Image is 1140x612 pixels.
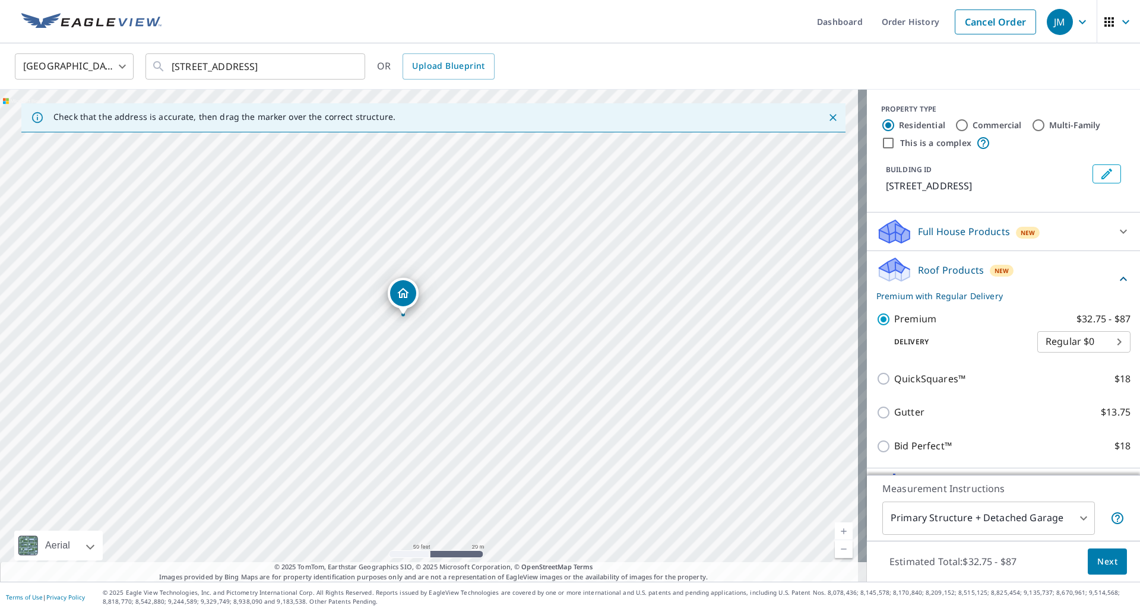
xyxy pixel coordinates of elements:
button: Next [1088,548,1127,575]
div: OR [377,53,495,80]
a: Current Level 19, Zoom Out [835,540,853,558]
div: JM [1047,9,1073,35]
p: $32.75 - $87 [1076,312,1130,326]
input: Search by address or latitude-longitude [172,50,341,83]
div: [GEOGRAPHIC_DATA] [15,50,134,83]
p: Full House Products [918,224,1010,239]
p: Delivery [876,337,1037,347]
button: Close [825,110,841,125]
span: Next [1097,554,1117,569]
p: BUILDING ID [886,164,932,175]
p: $18 [1114,372,1130,386]
p: | [6,594,85,601]
a: Privacy Policy [46,593,85,601]
span: Upload Blueprint [412,59,484,74]
a: Terms [574,562,593,571]
p: Roof Products [918,263,984,277]
a: OpenStreetMap [521,562,571,571]
p: Gutter [894,405,924,420]
p: Measurement Instructions [882,481,1125,496]
div: Primary Structure + Detached Garage [882,502,1095,535]
div: Regular $0 [1037,325,1130,359]
span: New [1021,228,1035,237]
label: Commercial [973,119,1022,131]
p: $18 [1114,439,1130,454]
p: $13.75 [1101,405,1130,420]
p: Bid Perfect™ [894,439,952,454]
p: [STREET_ADDRESS] [886,179,1088,193]
p: QuickSquares™ [894,372,965,386]
div: Solar ProductsNew [876,473,1130,502]
div: Full House ProductsNew [876,217,1130,246]
img: EV Logo [21,13,161,31]
a: Terms of Use [6,593,43,601]
button: Edit building 1 [1092,164,1121,183]
label: This is a complex [900,137,971,149]
p: Check that the address is accurate, then drag the marker over the correct structure. [53,112,395,122]
span: © 2025 TomTom, Earthstar Geographics SIO, © 2025 Microsoft Corporation, © [274,562,593,572]
div: PROPERTY TYPE [881,104,1126,115]
span: Your report will include the primary structure and a detached garage if one exists. [1110,511,1125,525]
a: Cancel Order [955,9,1036,34]
p: Premium [894,312,936,326]
div: Dropped pin, building 1, Residential property, 6452 Low Grade Rd Driftwood, PA 15832 [388,278,419,315]
div: Aerial [14,531,103,560]
p: © 2025 Eagle View Technologies, Inc. and Pictometry International Corp. All Rights Reserved. Repo... [103,588,1134,606]
div: Aerial [42,531,74,560]
p: Estimated Total: $32.75 - $87 [880,548,1026,575]
a: Upload Blueprint [403,53,494,80]
span: New [995,266,1009,275]
p: Premium with Regular Delivery [876,290,1116,302]
div: Roof ProductsNewPremium with Regular Delivery [876,256,1130,302]
label: Multi-Family [1049,119,1101,131]
label: Residential [899,119,945,131]
a: Current Level 19, Zoom In [835,522,853,540]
